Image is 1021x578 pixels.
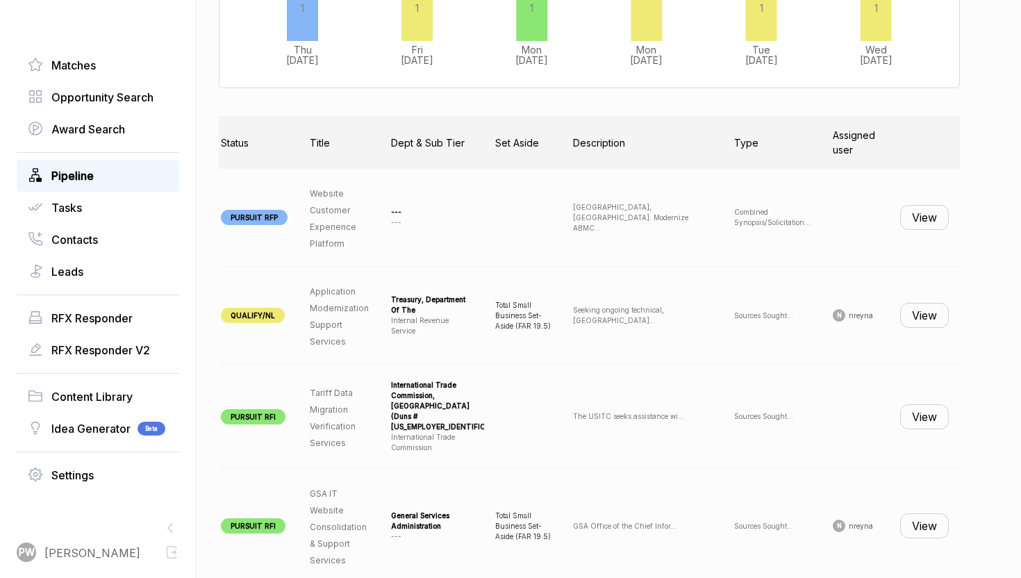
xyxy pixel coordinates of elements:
tspan: Wed [865,44,887,56]
th: Set Aside [484,116,562,169]
div: --- [391,531,473,542]
tspan: 1 [530,2,533,14]
a: Matches [28,57,168,74]
div: general services administration [391,511,473,531]
span: PURSUIT RFP [221,210,288,225]
span: Leads [51,263,83,280]
span: Tariff Data Migration Verification Services [310,388,356,448]
th: Dept & Sub Tier [380,116,484,169]
p: Sources Sought ... [734,521,811,531]
span: N [837,521,842,531]
a: Leads [28,263,168,280]
div: internal revenue service [391,315,473,336]
span: Content Library [51,388,133,405]
tspan: 1 [301,2,304,14]
div: --- [391,217,473,228]
button: View [900,513,949,538]
span: PURSUIT RFI [221,518,285,534]
button: View [900,205,949,230]
div: international trade commission, [GEOGRAPHIC_DATA] (duns # [US_EMPLOYER_IDENTIFICATION_NUMBER]) [391,380,473,432]
button: View [900,303,949,328]
tspan: [DATE] [515,54,548,66]
p: Total Small Business Set-Aside (FAR 19.5) [495,300,551,331]
a: RFX Responder [28,310,168,327]
tspan: Mon [636,44,656,56]
p: Sources Sought ... [734,311,811,321]
tspan: [DATE] [860,54,893,66]
span: RFX Responder V2 [51,342,150,358]
a: Tasks [28,199,168,216]
span: Idea Generator [51,420,131,437]
a: Content Library [28,388,168,405]
span: Settings [51,467,94,484]
a: RFX Responder V2 [28,342,168,358]
a: Settings [28,467,168,484]
th: Type [723,116,822,169]
span: Pipeline [51,167,94,184]
span: Tasks [51,199,82,216]
a: Contacts [28,231,168,248]
p: The USITC seeks assistance wi ... [573,411,712,422]
tspan: Thu [294,44,312,56]
tspan: [DATE] [401,54,433,66]
div: treasury, department of the [391,295,473,315]
span: nreyna [849,521,873,531]
p: [GEOGRAPHIC_DATA], [GEOGRAPHIC_DATA]. Modernize ABMC ... [573,202,712,233]
a: Opportunity Search [28,89,168,106]
p: Combined Synopsis/Solicitation ... [734,207,811,228]
span: GSA IT Website Consolidation & Support Services [310,488,367,565]
a: Idea GeneratorBeta [28,420,168,437]
span: Award Search [51,121,125,138]
th: Title [299,116,380,169]
tspan: [DATE] [286,54,319,66]
span: N [837,311,842,320]
tspan: Tue [752,44,770,56]
tspan: [DATE] [630,54,663,66]
button: View [900,404,949,429]
span: Application Modernization Support Services [310,286,369,347]
span: Opportunity Search [51,89,153,106]
p: Seeking ongoing technical, [GEOGRAPHIC_DATA] ... [573,305,712,326]
span: PURSUIT RFI [221,409,285,424]
tspan: 1 [415,2,419,14]
div: international trade commission [391,432,473,453]
span: nreyna [849,311,873,321]
tspan: Mon [522,44,542,56]
span: RFX Responder [51,310,133,327]
p: GSA Office of the Chief Infor ... [573,521,712,531]
th: Assigned user [822,116,889,169]
span: [PERSON_NAME] [44,545,140,561]
span: Contacts [51,231,98,248]
tspan: 1 [874,2,878,14]
span: Matches [51,57,96,74]
a: Pipeline [28,167,168,184]
p: Sources Sought ... [734,411,811,422]
div: --- [391,207,473,217]
p: Total Small Business Set-Aside (FAR 19.5) [495,511,551,542]
span: Beta [138,422,165,436]
a: Award Search [28,121,168,138]
span: PW [19,545,35,560]
tspan: 1 [760,2,763,14]
th: Status [210,116,299,169]
tspan: [DATE] [745,54,778,66]
span: Website Customer Experience Platform [310,188,356,249]
th: Description [562,116,723,169]
span: QUALIFY/NL [221,308,285,323]
tspan: Fri [412,44,423,56]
